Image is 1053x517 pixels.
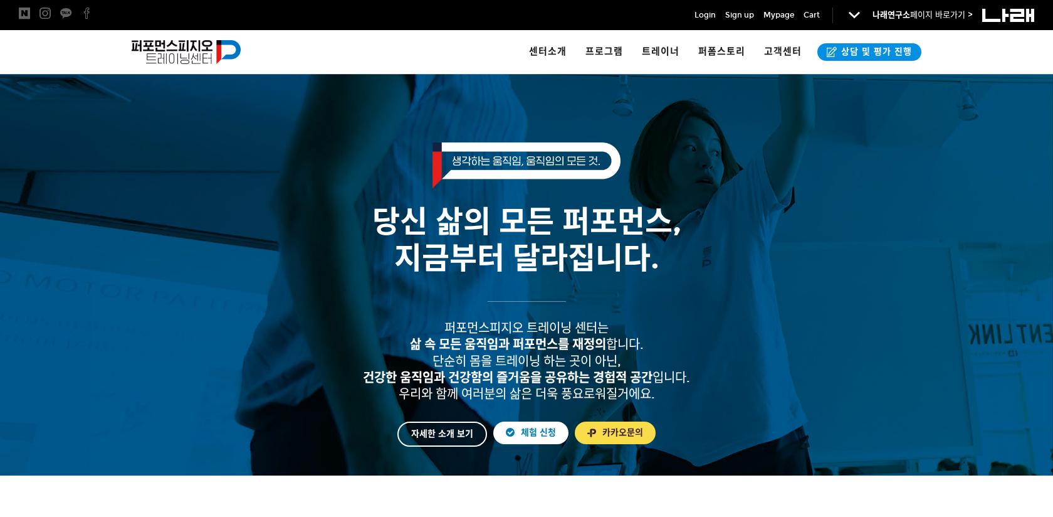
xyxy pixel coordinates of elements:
[363,370,652,385] strong: 건강한 움직임과 건강함의 즐거움을 공유하는 경험적 공간
[585,46,623,57] span: 프로그램
[432,354,621,369] span: 단순히 몸을 트레이닝 하는 곳이 아닌,
[372,203,681,277] span: 당신 삶의 모든 퍼포먼스, 지금부터 달라집니다.
[576,30,632,74] a: 프로그램
[410,337,644,352] span: 합니다.
[575,422,656,444] a: 카카오문의
[642,46,679,57] span: 트레이너
[444,321,609,336] span: 퍼포먼스피지오 트레이닝 센터는
[432,142,621,188] img: 생각하는 움직임, 움직임의 모든 것.
[872,10,910,20] strong: 나래연구소
[694,9,716,21] a: Login
[817,43,921,61] a: 상담 및 평가 진행
[689,30,755,74] a: 퍼폼스토리
[804,9,820,21] a: Cart
[520,30,576,74] a: 센터소개
[410,337,606,352] strong: 삶 속 모든 움직임과 퍼포먼스를 재정의
[363,370,690,385] span: 입니다.
[529,46,567,57] span: 센터소개
[725,9,754,21] a: Sign up
[632,30,689,74] a: 트레이너
[764,46,802,57] span: 고객센터
[397,422,487,447] a: 자세한 소개 보기
[763,9,794,21] a: Mypage
[755,30,811,74] a: 고객센터
[837,46,912,58] span: 상담 및 평가 진행
[399,386,655,402] span: 우리와 함께 여러분의 삶은 더욱 풍요로워질거에요.
[872,10,973,20] a: 나래연구소페이지 바로가기 >
[493,422,568,444] a: 체험 신청
[698,46,745,57] span: 퍼폼스토리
